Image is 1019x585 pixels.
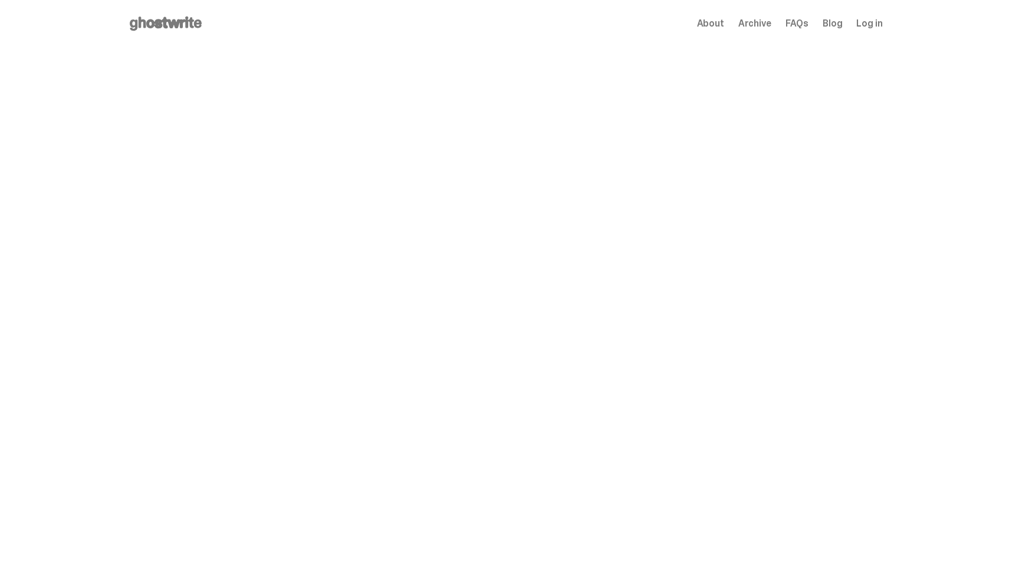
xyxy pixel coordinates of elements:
[738,19,771,28] a: Archive
[697,19,724,28] a: About
[823,19,842,28] a: Blog
[785,19,808,28] a: FAQs
[856,19,882,28] a: Log in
